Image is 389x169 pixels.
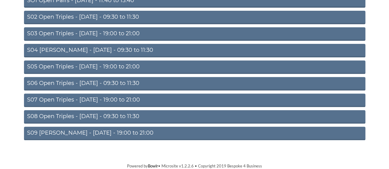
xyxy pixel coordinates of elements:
[127,163,262,168] span: Powered by • Microsite v1.2.2.6 • Copyright 2019 Bespoke 4 Business
[24,60,365,74] a: S05 Open Triples - [DATE] - 19:00 to 21:00
[24,77,365,90] a: S06 Open Triples - [DATE] - 09:30 to 11:30
[24,110,365,124] a: S08 Open Triples - [DATE] - 09:30 to 11:30
[24,94,365,107] a: S07 Open Triples - [DATE] - 19:00 to 21:00
[24,27,365,41] a: S03 Open Triples - [DATE] - 19:00 to 21:00
[148,163,158,168] a: Bowlr
[24,44,365,57] a: S04 [PERSON_NAME] - [DATE] - 09:30 to 11:30
[24,127,365,140] a: S09 [PERSON_NAME] - [DATE] - 19:00 to 21:00
[24,11,365,24] a: S02 Open Triples - [DATE] - 09:30 to 11:30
